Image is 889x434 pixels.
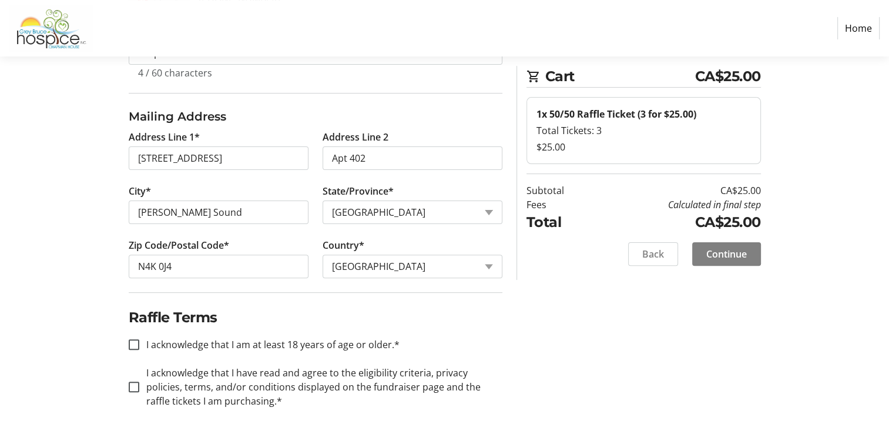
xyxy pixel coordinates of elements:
[594,198,761,212] td: Calculated in final step
[129,255,308,278] input: Zip or Postal Code
[138,66,212,79] tr-character-limit: 4 / 60 characters
[545,66,695,87] span: Cart
[323,238,364,252] label: Country*
[642,247,664,261] span: Back
[628,242,678,266] button: Back
[526,212,594,233] td: Total
[526,183,594,198] td: Subtotal
[129,201,308,224] input: City
[129,307,502,328] h2: Raffle Terms
[526,198,594,212] td: Fees
[9,5,93,52] img: Grey Bruce Hospice's Logo
[129,130,200,144] label: Address Line 1*
[129,184,151,198] label: City*
[695,66,761,87] span: CA$25.00
[706,247,747,261] span: Continue
[536,140,751,154] div: $25.00
[139,366,502,408] label: I acknowledge that I have read and agree to the eligibility criteria, privacy policies, terms, an...
[594,183,761,198] td: CA$25.00
[323,184,394,198] label: State/Province*
[129,108,502,125] h3: Mailing Address
[536,108,696,121] strong: 1x 50/50 Raffle Ticket (3 for $25.00)
[536,123,751,138] div: Total Tickets: 3
[129,238,229,252] label: Zip Code/Postal Code*
[692,242,761,266] button: Continue
[837,17,880,39] a: Home
[129,146,308,170] input: Address
[594,212,761,233] td: CA$25.00
[323,130,388,144] label: Address Line 2
[139,338,400,352] label: I acknowledge that I am at least 18 years of age or older.*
